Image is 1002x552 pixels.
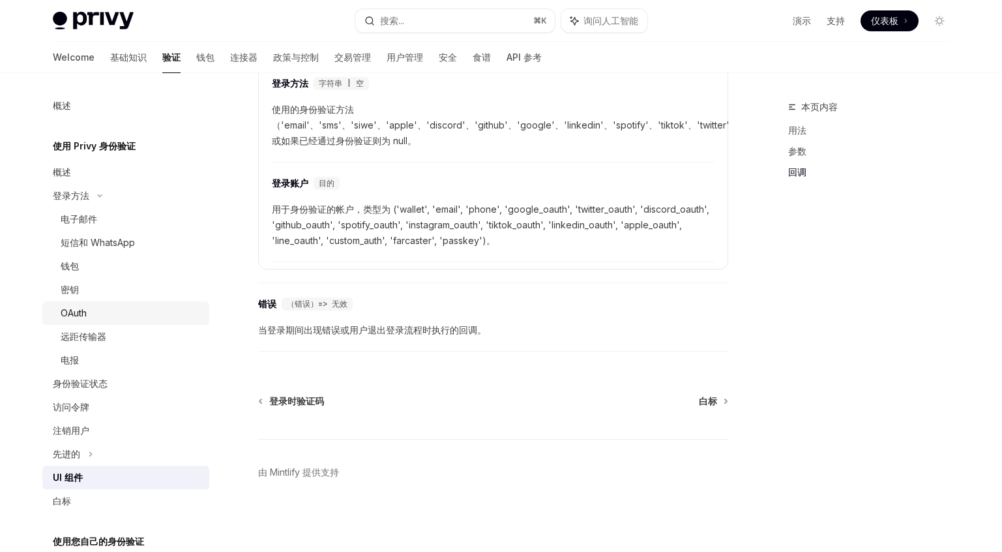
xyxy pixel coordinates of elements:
a: 注销用户 [42,419,209,442]
font: 概述 [53,100,71,111]
font: 回调 [788,166,806,177]
button: 询问人工智能 [561,9,647,33]
a: 参数 [788,141,960,162]
font: 错误 [258,298,276,310]
font: 验证 [162,52,181,63]
font: UI 组件 [53,472,83,483]
font: 使用您自己的身份验证 [53,536,144,547]
font: 当登录期间出现错误或用户退出登录流程时执行的回调。 [258,324,486,335]
a: 安全 [439,42,457,73]
font: 使用 Privy 身份验证 [53,140,136,151]
font: （错误）=> 无效 [287,299,347,309]
font: 电报 [61,354,79,365]
button: 切换暗模式 [929,10,950,31]
a: 回调 [788,162,960,183]
font: 电子邮件 [61,213,97,224]
a: 概述 [42,94,209,117]
font: 用于身份验证的帐户，类型为 ('wallet', 'email', 'phone', 'google_oauth', 'twitter_oauth', 'discord_oauth', 'git... [272,204,709,246]
font: K [541,16,547,25]
font: OAuth [61,307,87,318]
a: 钱包 [42,254,209,278]
font: 搜索... [380,15,404,26]
button: 搜索...⌘K [355,9,555,33]
font: 登录方法 [53,190,89,201]
font: 目的 [319,178,334,189]
font: 由 Mintlify 提供支持 [258,467,339,478]
font: 钱包 [61,260,79,271]
font: 访问令牌 [53,401,89,412]
font: 连接器 [230,52,258,63]
font: 用法 [788,125,806,136]
a: 密钥 [42,278,209,301]
font: 字符串 | 空 [319,78,364,89]
a: 概述 [42,161,209,184]
a: 短信和 WhatsApp [42,231,209,254]
font: 支持 [827,15,845,26]
a: OAuth [42,301,209,325]
a: 电报 [42,348,209,372]
a: Welcome [53,42,95,73]
font: 本页内容 [801,101,838,112]
font: 先进的 [53,448,80,459]
a: 白标 [42,489,209,513]
a: API 参考 [507,42,542,73]
a: 支持 [827,14,845,27]
font: 钱包 [196,52,214,63]
font: 参数 [788,146,806,157]
a: 电子邮件 [42,207,209,231]
font: 密钥 [61,284,79,295]
font: 注销用户 [53,425,89,436]
font: 基础知识 [110,52,147,63]
a: 由 Mintlify 提供支持 [258,466,339,479]
font: 询问人工智能 [583,15,638,26]
font: 短信和 WhatsApp [61,237,135,248]
font: 身份验证状态 [53,378,108,389]
a: 验证 [162,42,181,73]
font: 白标 [53,495,71,506]
a: 交易管理 [334,42,371,73]
font: 远距传输器 [61,331,106,342]
font: 政策与控制 [273,52,319,63]
font: 演示 [793,15,811,26]
a: 身份验证状态 [42,372,209,395]
font: 登录时验证码 [269,395,324,406]
font: 安全 [439,52,457,63]
a: 用法 [788,120,960,141]
font: 概述 [53,166,71,177]
a: UI 组件 [42,466,209,489]
a: 用户管理 [387,42,423,73]
font: 使用的身份验证方法（'email'、'sms'、'siwe'、'apple'、'discord'、'github'、'google'、'linkedin'、'spotify'、'tiktok'、... [272,104,929,146]
font: ⌘ [533,16,541,25]
font: 登录方法 [272,78,308,89]
a: 基础知识 [110,42,147,73]
a: 访问令牌 [42,395,209,419]
font: 仪表板 [871,15,898,26]
a: 演示 [793,14,811,27]
a: 登录时验证码 [259,395,324,408]
font: 登录账户 [272,177,308,189]
a: 连接器 [230,42,258,73]
a: 钱包 [196,42,214,73]
font: 白标 [699,395,717,406]
a: 食谱 [473,42,491,73]
font: 食谱 [473,52,491,63]
a: 政策与控制 [273,42,319,73]
font: 用户管理 [387,52,423,63]
img: 灯光标志 [53,12,134,30]
font: API 参考 [507,52,542,63]
a: 白标 [699,395,727,408]
a: 远距传输器 [42,325,209,348]
a: 仪表板 [861,10,919,31]
font: 交易管理 [334,52,371,63]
